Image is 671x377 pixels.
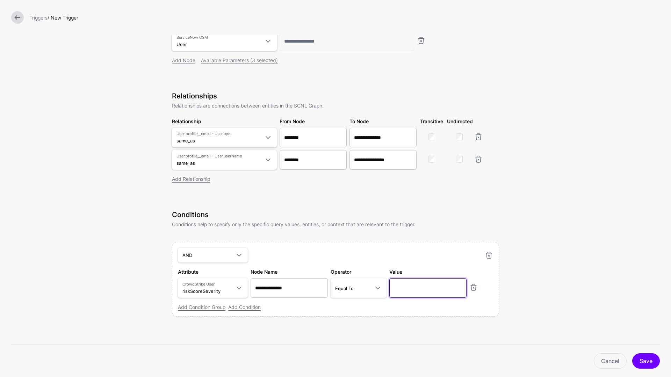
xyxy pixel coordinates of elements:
[176,131,260,137] span: User.profile__email - User.upn
[389,268,402,275] label: Value
[172,221,499,228] p: Conditions help to specify only the specific query values, entities, or context that are relevant...
[182,281,231,287] span: CrowdStrike User
[420,118,443,125] label: Transitive
[228,304,261,310] a: Add Condition
[335,286,354,291] span: Equal To
[29,15,48,21] a: Triggers
[182,288,221,294] span: riskScoreSeverity
[172,210,499,219] h3: Conditions
[178,304,225,310] a: Add Condition Group
[176,35,260,40] span: ServiceNow CSM
[251,268,277,275] label: Node Name
[176,42,187,47] span: User
[632,353,660,369] button: Save
[172,102,499,109] p: Relationships are connections between entities in the SGNL Graph.
[176,138,195,143] span: same_as
[176,153,260,159] span: User.profile__email - User.userName
[172,118,201,125] label: Relationship
[178,268,199,275] label: Attribute
[349,118,369,125] label: To Node
[280,118,305,125] label: From Node
[182,252,192,258] span: AND
[594,353,627,369] a: Cancel
[447,118,473,125] label: Undirected
[172,57,195,63] a: Add Node
[331,268,351,275] label: Operator
[176,160,195,166] span: same_as
[172,92,499,100] h3: Relationships
[172,176,210,182] a: Add Relationship
[27,14,663,21] div: / New Trigger
[201,57,278,63] a: Available Parameters (3 selected)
